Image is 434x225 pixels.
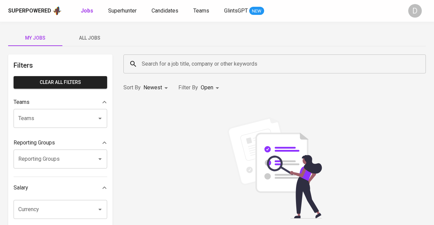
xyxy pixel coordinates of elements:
span: Open [201,84,213,91]
span: Candidates [152,7,178,14]
img: file_searching.svg [224,117,325,219]
div: Salary [14,181,107,195]
div: Reporting Groups [14,136,107,150]
div: D [408,4,422,18]
a: Candidates [152,7,180,15]
div: Open [201,82,221,94]
span: Teams [193,7,209,14]
p: Reporting Groups [14,139,55,147]
div: Teams [14,95,107,109]
img: app logo [53,6,62,16]
span: NEW [249,8,264,15]
p: Teams [14,98,29,106]
button: Clear All filters [14,76,107,89]
span: Clear All filters [19,78,102,87]
a: Superpoweredapp logo [8,6,62,16]
a: Superhunter [108,7,138,15]
span: My Jobs [12,34,58,42]
div: Superpowered [8,7,51,15]
p: Filter By [178,84,198,92]
span: All Jobs [66,34,113,42]
b: Jobs [81,7,93,14]
button: Open [95,205,105,214]
div: Newest [143,82,170,94]
button: Open [95,154,105,164]
span: Superhunter [108,7,137,14]
p: Newest [143,84,162,92]
span: GlintsGPT [224,7,248,14]
a: Jobs [81,7,95,15]
p: Sort By [123,84,141,92]
a: Teams [193,7,211,15]
h6: Filters [14,60,107,71]
p: Salary [14,184,28,192]
button: Open [95,114,105,123]
a: GlintsGPT NEW [224,7,264,15]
